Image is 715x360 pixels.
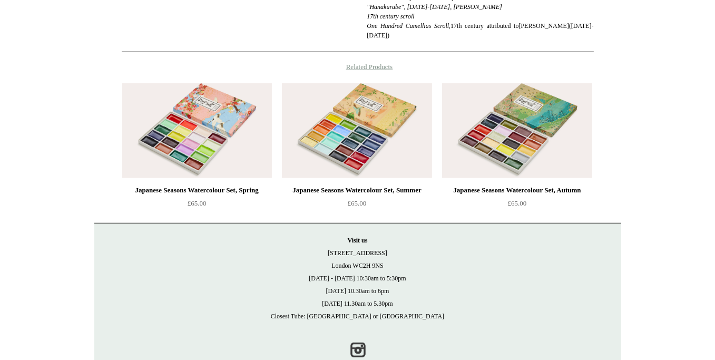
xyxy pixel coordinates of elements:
h4: Related Products [94,63,621,71]
strong: Visit us [348,237,368,244]
span: £65.00 [348,199,367,207]
div: Japanese Seasons Watercolour Set, Autumn [445,184,589,197]
i: 17th century scroll One Hundred Camellias Scroll, [367,13,450,30]
div: Japanese Seasons Watercolour Set, Spring [125,184,269,197]
p: [STREET_ADDRESS] London WC2H 9NS [DATE] - [DATE] 10:30am to 5:30pm [DATE] 10.30am to 6pm [DATE] 1... [105,234,611,323]
i: "Hanakurabe", [DATE]-[DATE], [PERSON_NAME] [367,3,502,11]
div: Japanese Seasons Watercolour Set, Summer [285,184,429,197]
a: Japanese Seasons Watercolour Set, Autumn Japanese Seasons Watercolour Set, Autumn [442,83,592,178]
img: Japanese Seasons Watercolour Set, Spring [122,83,272,178]
span: [PERSON_NAME] [519,22,569,30]
a: Japanese Seasons Watercolour Set, Summer Japanese Seasons Watercolour Set, Summer [282,83,432,178]
img: Japanese Seasons Watercolour Set, Summer [282,83,432,178]
img: Japanese Seasons Watercolour Set, Autumn [442,83,592,178]
a: Japanese Seasons Watercolour Set, Autumn £65.00 [442,184,592,227]
a: Japanese Seasons Watercolour Set, Spring £65.00 [122,184,272,227]
span: £65.00 [508,199,527,207]
a: Japanese Seasons Watercolour Set, Summer £65.00 [282,184,432,227]
span: £65.00 [188,199,207,207]
a: Japanese Seasons Watercolour Set, Spring Japanese Seasons Watercolour Set, Spring [122,83,272,178]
